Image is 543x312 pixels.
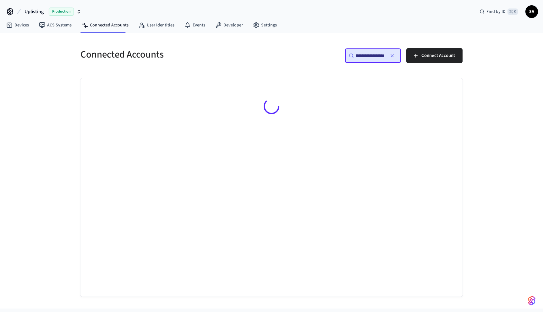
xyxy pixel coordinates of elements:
a: Connected Accounts [77,19,134,31]
span: Production [49,8,74,16]
span: SA [526,6,537,17]
span: Find by ID [486,8,506,15]
span: Uplisting [25,8,44,15]
a: Events [179,19,210,31]
button: Connect Account [406,48,463,63]
a: ACS Systems [34,19,77,31]
a: User Identities [134,19,179,31]
button: SA [525,5,538,18]
a: Settings [248,19,282,31]
span: Connect Account [421,52,455,60]
span: ⌘ K [507,8,518,15]
a: Developer [210,19,248,31]
a: Devices [1,19,34,31]
h5: Connected Accounts [80,48,268,61]
div: Find by ID⌘ K [474,6,523,17]
img: SeamLogoGradient.69752ec5.svg [528,296,535,306]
